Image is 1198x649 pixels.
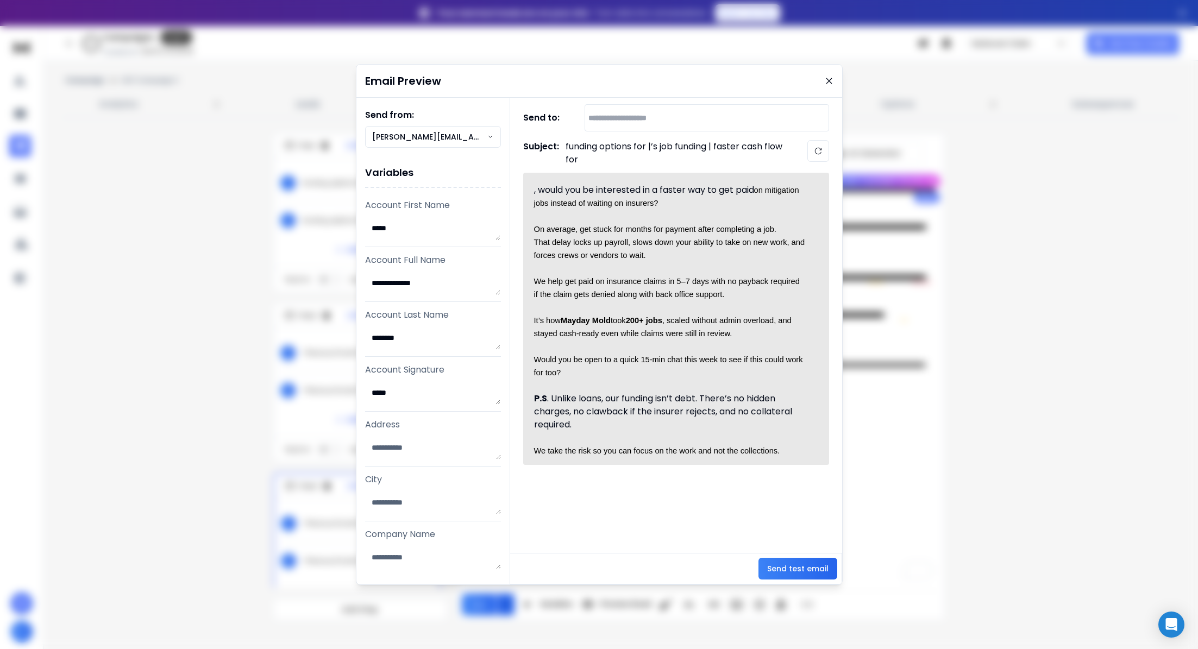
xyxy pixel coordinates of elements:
h1: Email Preview [365,73,441,89]
p: Address [365,418,501,431]
div: Open Intercom Messenger [1158,612,1184,638]
span: We take the risk so you can focus on the work and not the collections. [534,446,780,455]
p: [PERSON_NAME][EMAIL_ADDRESS][DOMAIN_NAME] [372,131,488,142]
h1: Variables [365,159,501,188]
p: City [365,473,501,486]
span: We help get paid on insurance claims in 5–7 days with no payback required if the claim gets denie... [534,277,802,299]
button: Send test email [758,558,837,579]
p: Account Full Name [365,254,501,267]
div: , would you be interested in a faster way to get paid [534,184,806,210]
p: Company Name [365,528,501,541]
span: took [611,316,626,325]
p: Account Signature [365,363,501,376]
span: , scaled without admin overload, and stayed cash-ready even while claims were still in review. [534,316,794,338]
strong: P.S [534,392,547,405]
div: . Unlike loans, our funding isn’t debt. There’s no hidden charges, no clawback if the insurer rej... [534,392,806,431]
h1: Send from: [365,109,501,122]
span: That delay locks up payroll, slows down your ability to take on new work, and forces crews or ven... [534,238,807,260]
h1: Send to: [523,111,567,124]
span: 200+ jobs [626,316,662,325]
p: Account Last Name [365,308,501,322]
span: On average, get stuck for months for payment after completing a job. [534,225,776,234]
h1: Subject: [523,140,559,166]
span: It’s how [534,316,561,325]
p: Account First Name [365,199,501,212]
p: funding options for |’s job funding | faster cash flow for [566,140,783,166]
span: Would you be open to a quick 15-min chat this week to see if this could work for too? [534,355,805,377]
span: Mayday Mold [561,316,611,325]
